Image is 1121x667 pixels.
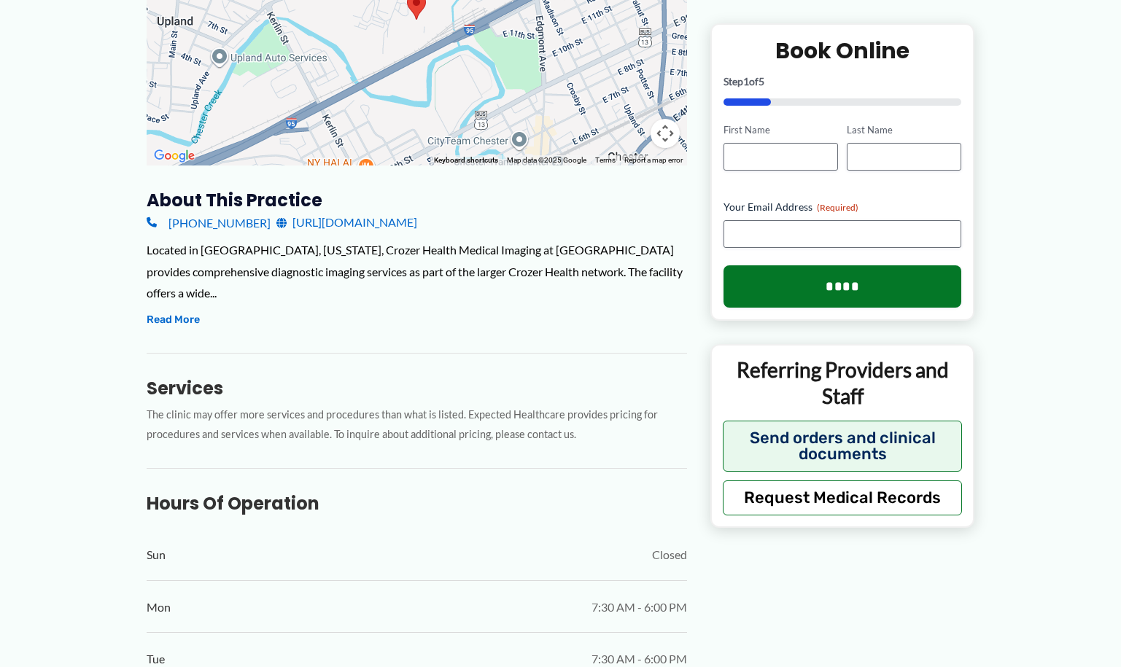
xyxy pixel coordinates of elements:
[147,544,166,566] span: Sun
[147,377,687,399] h3: Services
[147,189,687,211] h3: About this practice
[147,405,687,445] p: The clinic may offer more services and procedures than what is listed. Expected Healthcare provid...
[276,211,417,233] a: [URL][DOMAIN_NAME]
[723,420,963,471] button: Send orders and clinical documents
[624,156,683,164] a: Report a map error
[147,239,687,304] div: Located in [GEOGRAPHIC_DATA], [US_STATE], Crozer Health Medical Imaging at [GEOGRAPHIC_DATA] prov...
[723,480,963,515] button: Request Medical Records
[817,202,858,213] span: (Required)
[724,36,962,65] h2: Book Online
[150,147,198,165] img: Google
[595,156,616,164] a: Terms (opens in new tab)
[723,356,963,410] p: Referring Providers and Staff
[652,544,687,566] span: Closed
[724,200,962,214] label: Your Email Address
[434,155,498,165] button: Keyboard shortcuts
[147,492,687,515] h3: Hours of Operation
[150,147,198,165] a: Open this area in Google Maps (opens a new window)
[147,596,171,618] span: Mon
[759,75,764,87] span: 5
[147,311,200,329] button: Read More
[507,156,586,164] span: Map data ©2025 Google
[651,119,680,148] button: Map camera controls
[847,123,961,137] label: Last Name
[147,211,271,233] a: [PHONE_NUMBER]
[724,77,962,87] p: Step of
[724,123,838,137] label: First Name
[591,596,687,618] span: 7:30 AM - 6:00 PM
[743,75,749,87] span: 1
